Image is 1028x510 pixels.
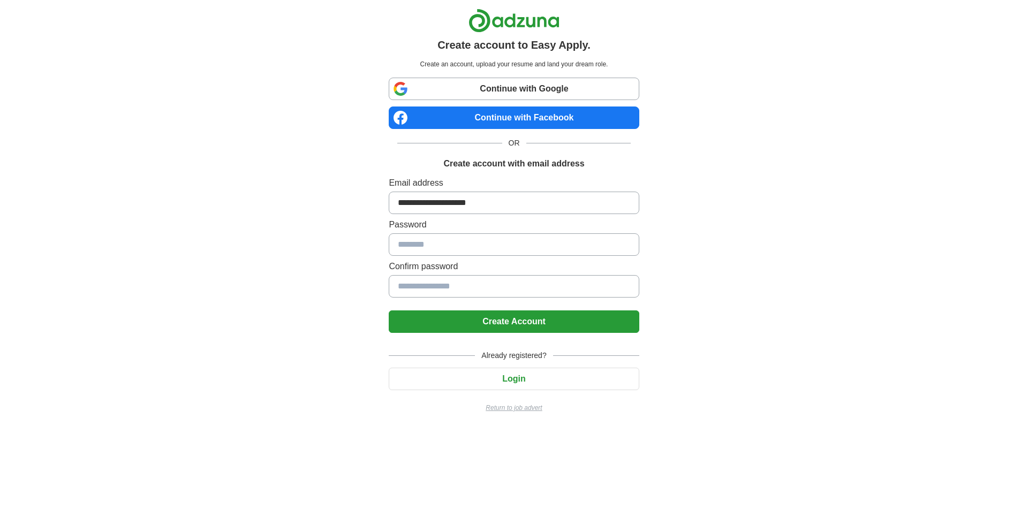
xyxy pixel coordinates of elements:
label: Password [389,218,639,231]
a: Login [389,374,639,383]
h1: Create account with email address [443,157,584,170]
button: Create Account [389,310,639,333]
img: Adzuna logo [468,9,560,33]
label: Email address [389,177,639,189]
span: OR [502,138,526,149]
a: Return to job advert [389,403,639,413]
label: Confirm password [389,260,639,273]
h1: Create account to Easy Apply. [437,37,591,53]
a: Continue with Google [389,78,639,100]
span: Already registered? [475,350,553,361]
p: Create an account, upload your resume and land your dream role. [391,59,637,69]
button: Login [389,368,639,390]
a: Continue with Facebook [389,106,639,129]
